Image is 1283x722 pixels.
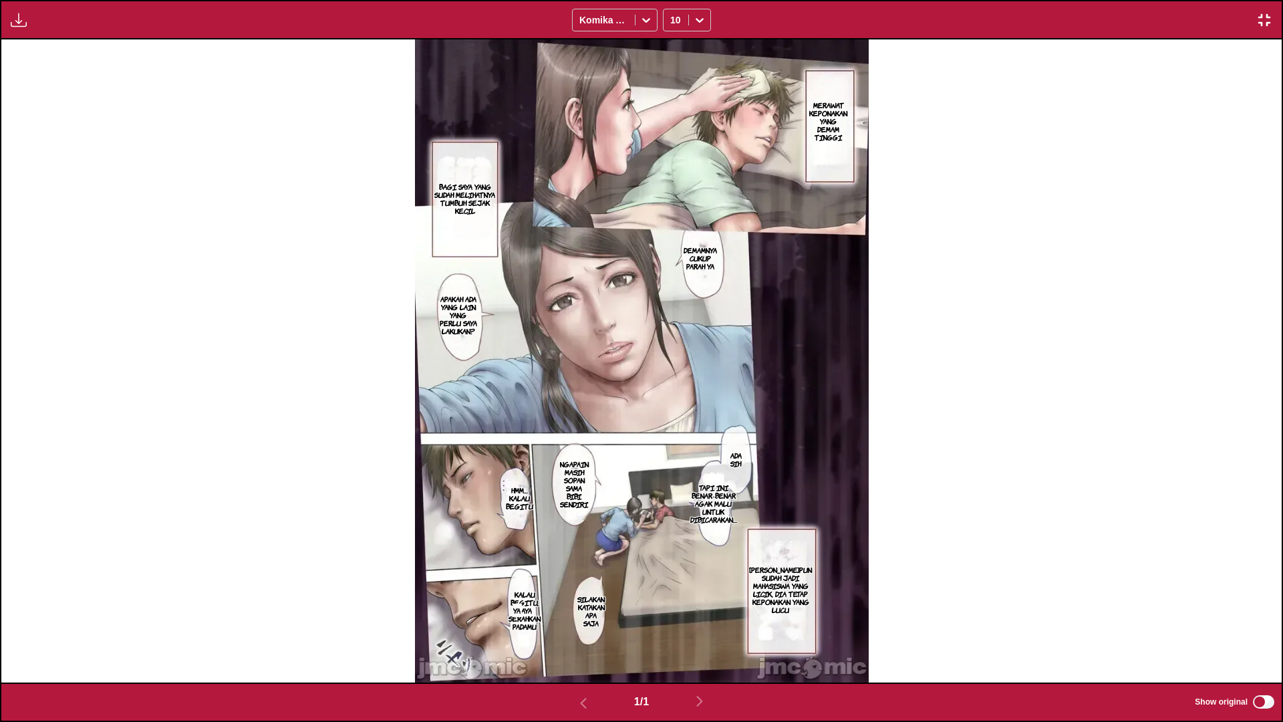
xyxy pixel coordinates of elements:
span: Show original [1195,697,1248,707]
img: Previous page [575,695,591,711]
span: 1 / 1 [634,696,649,708]
p: Silakan katakan apa saja [575,592,607,630]
p: Bagi saya yang sudah melihatnya tumbuh sejak kecil [430,180,500,217]
img: Next page [692,693,708,709]
p: Hmm… kalau begitu [503,483,536,513]
p: Ngapain masih sopan sama bibi sendiri [557,457,591,511]
img: Download translated images [11,12,27,28]
p: Apakah ada yang lain yang perlu saya lakukan? [436,292,480,338]
p: Merawat keponakan yang demam tinggi [806,98,851,144]
p: [PERSON_NAME]pun sudah jadi mahasiswa yang licik, dia tetap keponakan yang lucu [746,563,815,616]
p: Kalau begitu, saya serahkan padamu [506,588,543,633]
p: Ada sih [726,449,746,470]
img: Manga Panel [415,39,869,683]
p: Demamnya cukup parah ya [681,243,720,273]
input: Show original [1253,695,1274,709]
p: Tapi ini benar-benar agak malu untuk dibicarakan… [688,481,740,526]
p: Ya [511,604,523,617]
